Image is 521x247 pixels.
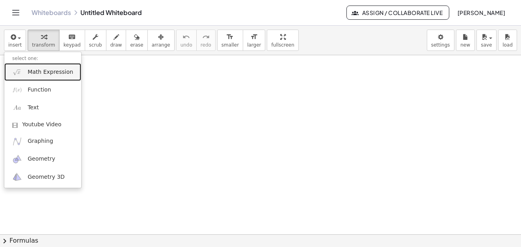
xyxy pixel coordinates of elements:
i: format_size [226,32,234,42]
img: Aa.png [12,103,22,113]
span: [PERSON_NAME] [457,9,505,16]
button: redoredo [196,30,216,51]
span: Geometry [28,155,55,163]
a: Function [4,81,81,99]
span: Assign / Collaborate Live [353,9,443,16]
span: insert [8,42,22,48]
button: fullscreen [267,30,298,51]
button: transform [28,30,60,51]
span: Geometry 3D [28,173,65,181]
button: keyboardkeypad [59,30,85,51]
span: Function [28,86,51,94]
span: scrub [89,42,102,48]
a: Text [4,99,81,117]
a: Math Expression [4,63,81,81]
button: erase [126,30,147,51]
span: keypad [63,42,81,48]
i: redo [202,32,210,42]
i: undo [182,32,190,42]
span: fullscreen [271,42,294,48]
span: smaller [221,42,239,48]
button: format_sizelarger [243,30,265,51]
span: transform [32,42,55,48]
button: undoundo [176,30,197,51]
span: Graphing [28,137,53,145]
img: f_x.png [12,85,22,95]
img: ggb-geometry.svg [12,154,22,164]
span: undo [180,42,192,48]
span: draw [110,42,122,48]
span: larger [247,42,261,48]
button: arrange [147,30,175,51]
li: select one: [4,54,81,63]
button: draw [106,30,127,51]
a: Geometry 3D [4,168,81,186]
span: load [502,42,513,48]
button: Toggle navigation [9,6,22,19]
button: settings [427,30,454,51]
span: erase [130,42,143,48]
span: Youtube Video [22,121,61,129]
img: ggb-3d.svg [12,172,22,182]
i: format_size [250,32,258,42]
button: Assign / Collaborate Live [346,6,449,20]
span: Text [28,104,39,112]
button: load [498,30,517,51]
button: format_sizesmaller [217,30,243,51]
a: Graphing [4,133,81,150]
span: save [481,42,492,48]
span: Math Expression [28,68,73,76]
span: redo [201,42,211,48]
button: insert [4,30,26,51]
button: new [456,30,475,51]
span: new [460,42,470,48]
img: ggb-graphing.svg [12,137,22,146]
img: sqrt_x.png [12,67,22,77]
a: Geometry [4,150,81,168]
i: keyboard [68,32,76,42]
span: arrange [152,42,170,48]
a: Youtube Video [4,117,81,133]
span: settings [431,42,450,48]
button: scrub [85,30,106,51]
a: Whiteboards [32,9,71,17]
button: save [476,30,497,51]
button: [PERSON_NAME] [451,6,512,20]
